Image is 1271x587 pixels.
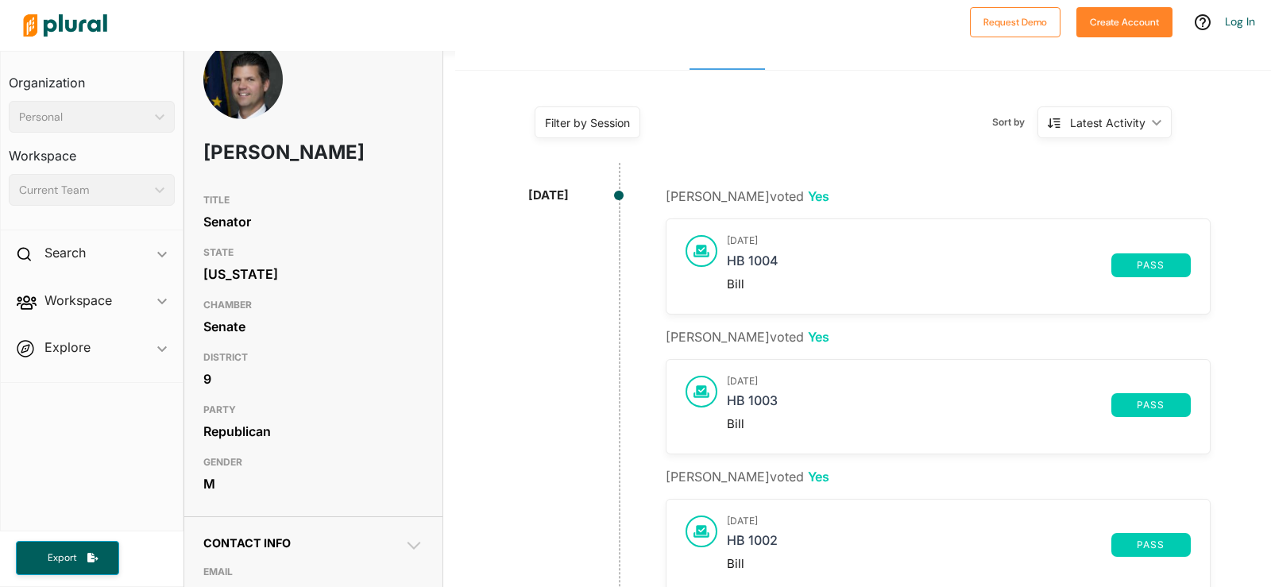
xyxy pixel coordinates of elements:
[203,419,423,443] div: Republican
[19,109,149,126] div: Personal
[970,13,1060,29] a: Request Demo
[727,235,1191,246] h3: [DATE]
[727,557,1191,571] div: Bill
[203,40,283,159] img: Headshot of Ryan Mishler
[203,472,423,496] div: M
[1121,261,1181,270] span: pass
[203,262,423,286] div: [US_STATE]
[1076,13,1172,29] a: Create Account
[203,400,423,419] h3: PARTY
[727,533,1111,557] a: HB 1002
[203,453,423,472] h3: GENDER
[203,191,423,210] h3: TITLE
[808,469,829,485] span: Yes
[203,210,423,234] div: Senator
[545,114,630,131] div: Filter by Session
[203,348,423,367] h3: DISTRICT
[992,115,1037,129] span: Sort by
[203,562,423,581] h3: EMAIL
[808,329,829,345] span: Yes
[666,188,829,204] span: [PERSON_NAME] voted
[808,188,829,204] span: Yes
[727,417,1191,431] div: Bill
[203,129,335,176] h1: [PERSON_NAME]
[727,393,1111,417] a: HB 1003
[727,376,1191,387] h3: [DATE]
[970,7,1060,37] button: Request Demo
[16,541,119,575] button: Export
[1121,400,1181,410] span: pass
[19,182,149,199] div: Current Team
[1076,7,1172,37] button: Create Account
[727,277,1191,292] div: Bill
[1225,14,1255,29] a: Log In
[9,60,175,95] h3: Organization
[1121,540,1181,550] span: pass
[727,516,1191,527] h3: [DATE]
[203,536,291,550] span: Contact Info
[203,367,423,391] div: 9
[203,243,423,262] h3: STATE
[727,253,1111,277] a: HB 1004
[666,469,829,485] span: [PERSON_NAME] voted
[203,295,423,315] h3: CHAMBER
[203,315,423,338] div: Senate
[37,551,87,565] span: Export
[1070,114,1145,131] div: Latest Activity
[666,329,829,345] span: [PERSON_NAME] voted
[528,187,569,205] div: [DATE]
[44,244,86,261] h2: Search
[9,133,175,168] h3: Workspace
